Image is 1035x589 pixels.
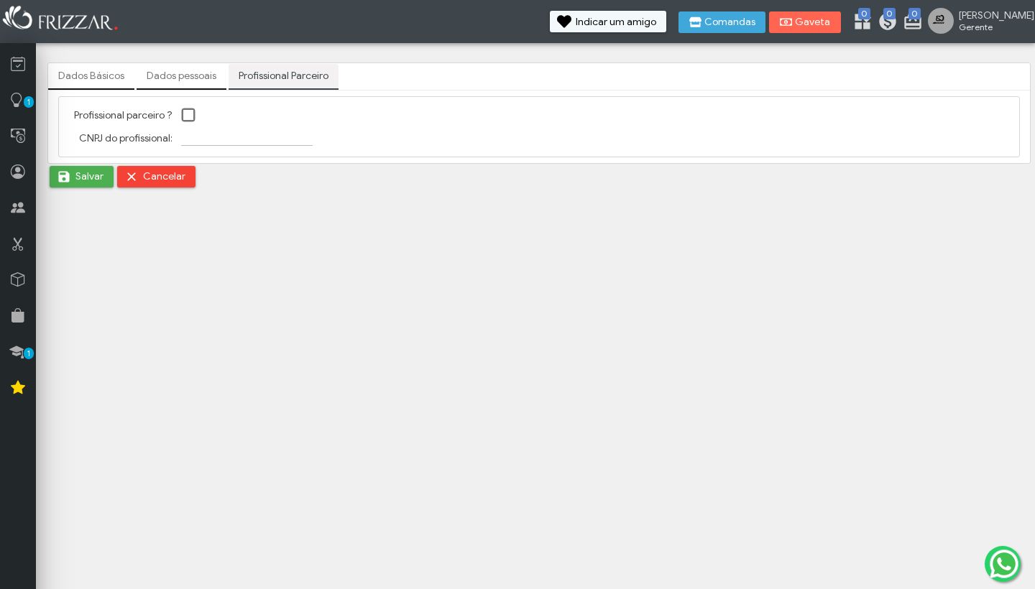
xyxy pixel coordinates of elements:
a: Dados Básicos [48,64,134,88]
span: Comandas [704,17,755,27]
span: Gaveta [795,17,831,27]
a: 0 [852,11,867,34]
span: [PERSON_NAME] [959,9,1023,22]
span: 1 [24,348,34,359]
span: 0 [883,8,896,19]
img: whatsapp.png [987,547,1021,581]
a: Profissional Parceiro [229,64,339,88]
span: 0 [908,8,921,19]
button: Salvar [50,166,114,187]
span: 1 [24,96,34,108]
span: Cancelar [143,166,185,187]
button: Indicar um amigo [550,11,666,32]
a: Dados pessoais [137,64,226,88]
a: 0 [903,11,917,34]
label: Profissional parceiro ? [74,109,172,121]
button: Comandas [678,11,765,33]
a: 0 [878,11,892,34]
button: Gaveta [769,11,841,33]
button: Cancelar [117,166,195,187]
span: Gerente [959,22,1023,32]
a: [PERSON_NAME] Gerente [928,8,1028,37]
span: Salvar [75,166,103,187]
span: Indicar um amigo [576,17,656,27]
label: CNPJ do profissional: [79,132,172,144]
span: 0 [858,8,870,19]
